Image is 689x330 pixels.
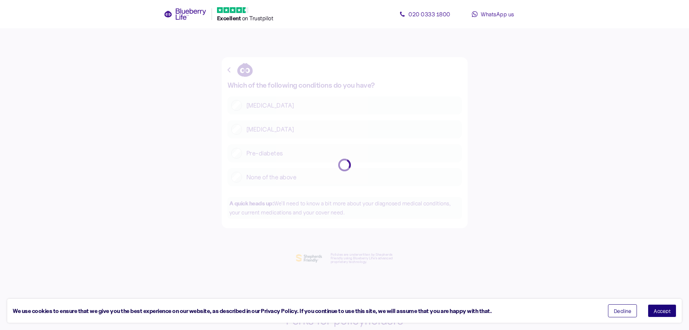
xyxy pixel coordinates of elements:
[392,7,458,21] a: 020 0333 1800
[481,11,514,18] span: WhatsApp us
[654,308,671,313] span: Accept
[460,7,526,21] a: WhatsApp us
[608,304,637,317] button: Decline cookies
[408,11,450,18] span: 020 0333 1800
[242,14,273,22] span: on Trustpilot
[217,14,242,22] span: Excellent ️
[614,308,631,313] span: Decline
[13,306,597,316] div: We use cookies to ensure that we give you the best experience on our website, as described in our...
[648,304,676,317] button: Accept cookies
